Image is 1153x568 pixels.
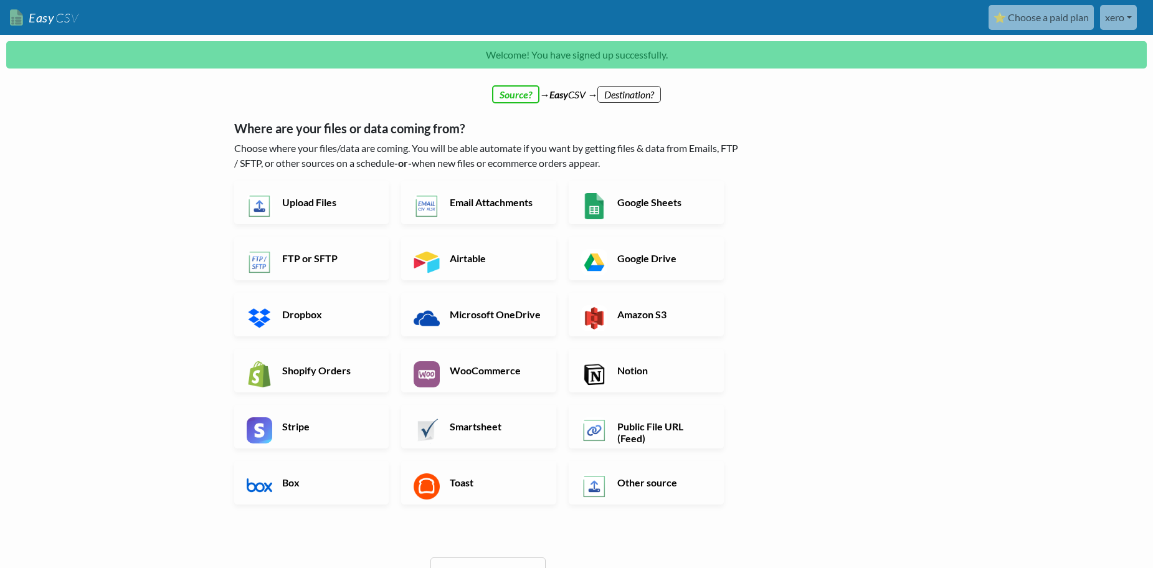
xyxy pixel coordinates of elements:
[279,308,377,320] h6: Dropbox
[279,420,377,432] h6: Stripe
[569,461,724,504] a: Other source
[247,249,273,275] img: FTP or SFTP App & API
[989,5,1094,30] a: ⭐ Choose a paid plan
[10,5,78,31] a: EasyCSV
[401,405,556,448] a: Smartsheet
[447,476,544,488] h6: Toast
[447,364,544,376] h6: WooCommerce
[581,473,607,499] img: Other Source App & API
[569,181,724,224] a: Google Sheets
[401,237,556,280] a: Airtable
[247,473,273,499] img: Box App & API
[222,75,932,102] div: → CSV →
[614,364,712,376] h6: Notion
[247,305,273,331] img: Dropbox App & API
[401,461,556,504] a: Toast
[581,361,607,387] img: Notion App & API
[279,252,377,264] h6: FTP or SFTP
[581,193,607,219] img: Google Sheets App & API
[447,420,544,432] h6: Smartsheet
[447,308,544,320] h6: Microsoft OneDrive
[614,420,712,444] h6: Public File URL (Feed)
[1100,5,1137,30] a: xero
[414,193,440,219] img: Email New CSV or XLSX File App & API
[614,308,712,320] h6: Amazon S3
[614,476,712,488] h6: Other source
[569,405,724,448] a: Public File URL (Feed)
[234,141,742,171] p: Choose where your files/data are coming. You will be able automate if you want by getting files &...
[569,237,724,280] a: Google Drive
[54,10,78,26] span: CSV
[414,473,440,499] img: Toast App & API
[569,349,724,392] a: Notion
[614,196,712,208] h6: Google Sheets
[234,237,389,280] a: FTP or SFTP
[447,196,544,208] h6: Email Attachments
[247,193,273,219] img: Upload Files App & API
[414,361,440,387] img: WooCommerce App & API
[247,417,273,443] img: Stripe App & API
[279,196,377,208] h6: Upload Files
[401,349,556,392] a: WooCommerce
[414,305,440,331] img: Microsoft OneDrive App & API
[279,364,377,376] h6: Shopify Orders
[234,461,389,504] a: Box
[414,417,440,443] img: Smartsheet App & API
[234,349,389,392] a: Shopify Orders
[279,476,377,488] h6: Box
[234,181,389,224] a: Upload Files
[569,293,724,336] a: Amazon S3
[447,252,544,264] h6: Airtable
[581,305,607,331] img: Amazon S3 App & API
[394,157,412,169] b: -or-
[234,405,389,448] a: Stripe
[234,121,742,136] h5: Where are your files or data coming from?
[401,181,556,224] a: Email Attachments
[614,252,712,264] h6: Google Drive
[581,417,607,443] img: Public File URL App & API
[234,293,389,336] a: Dropbox
[414,249,440,275] img: Airtable App & API
[6,41,1147,69] p: Welcome! You have signed up successfully.
[401,293,556,336] a: Microsoft OneDrive
[247,361,273,387] img: Shopify App & API
[581,249,607,275] img: Google Drive App & API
